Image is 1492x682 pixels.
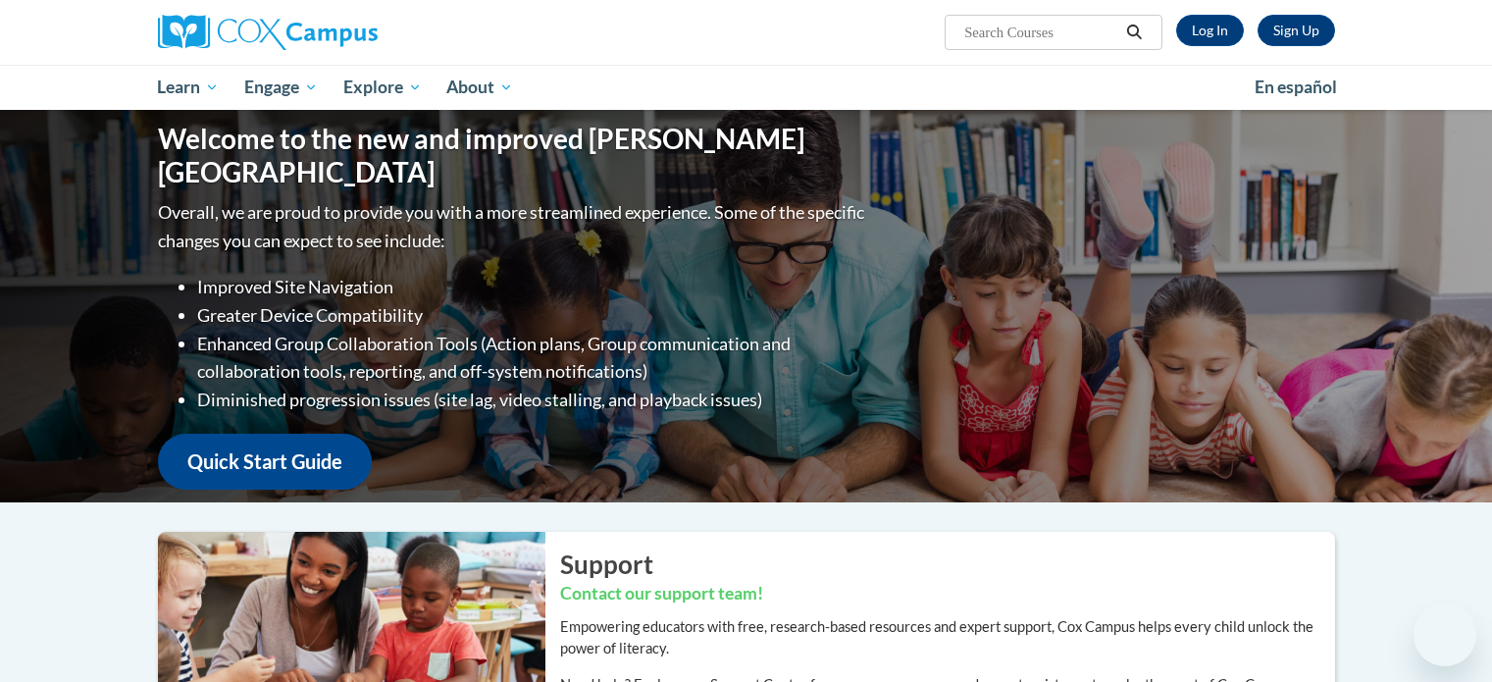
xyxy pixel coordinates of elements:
li: Diminished progression issues (site lag, video stalling, and playback issues) [197,386,869,414]
a: Engage [232,65,331,110]
a: About [434,65,526,110]
h3: Contact our support team! [560,582,1335,606]
li: Improved Site Navigation [197,273,869,301]
a: En español [1242,67,1350,108]
p: Overall, we are proud to provide you with a more streamlined experience. Some of the specific cha... [158,198,869,255]
a: Log In [1176,15,1244,46]
span: Explore [343,76,422,99]
span: Learn [157,76,219,99]
div: Main menu [129,65,1364,110]
a: Register [1258,15,1335,46]
span: Engage [244,76,318,99]
li: Greater Device Compatibility [197,301,869,330]
a: Cox Campus [158,15,531,50]
span: En español [1255,77,1337,97]
button: Search [1119,21,1149,44]
input: Search Courses [962,21,1119,44]
a: Explore [331,65,435,110]
li: Enhanced Group Collaboration Tools (Action plans, Group communication and collaboration tools, re... [197,330,869,387]
img: Cox Campus [158,15,378,50]
a: Quick Start Guide [158,434,372,490]
p: Empowering educators with free, research-based resources and expert support, Cox Campus helps eve... [560,616,1335,659]
a: Learn [145,65,232,110]
h1: Welcome to the new and improved [PERSON_NAME][GEOGRAPHIC_DATA] [158,123,869,188]
iframe: Button to launch messaging window [1414,603,1476,666]
span: About [446,76,513,99]
h2: Support [560,547,1335,582]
